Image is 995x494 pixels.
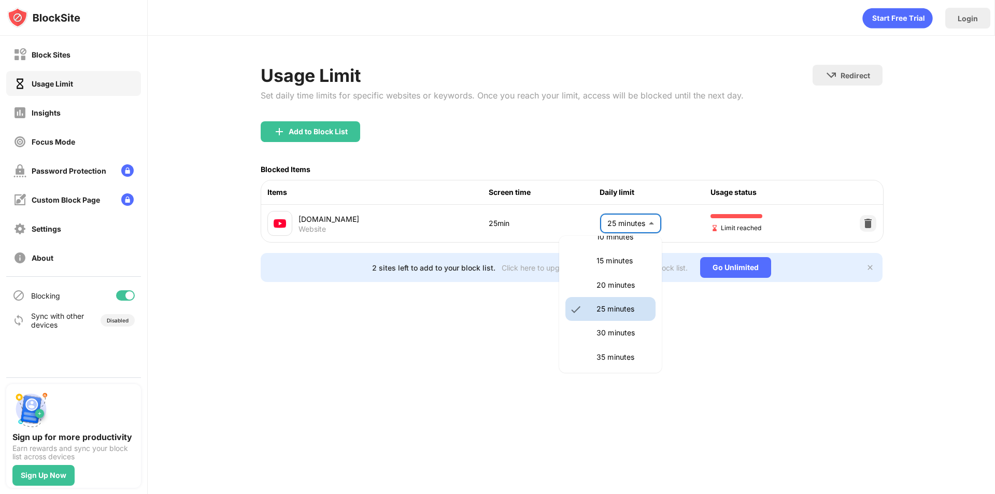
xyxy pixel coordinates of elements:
p: 20 minutes [596,279,649,291]
p: 30 minutes [596,327,649,338]
p: 35 minutes [596,351,649,363]
p: 25 minutes [596,303,649,315]
p: 15 minutes [596,255,649,266]
p: 10 minutes [596,231,649,243]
